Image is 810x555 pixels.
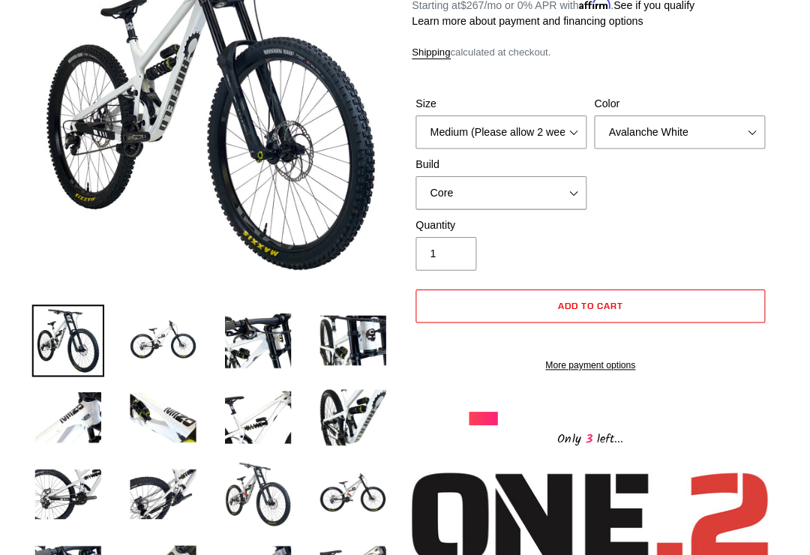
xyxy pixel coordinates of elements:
img: Load image into Gallery viewer, ONE.2 DH - Complete Bike [229,452,300,523]
span: 3 [583,424,599,442]
a: More payment options [420,354,765,367]
label: Quantity [420,214,589,230]
label: Color [596,94,765,110]
img: Load image into Gallery viewer, ONE.2 DH - Complete Bike [322,301,394,372]
img: Load image into Gallery viewer, ONE.2 DH - Complete Bike [135,301,206,372]
img: Load image into Gallery viewer, ONE.2 DH - Complete Bike [41,452,112,523]
img: Load image into Gallery viewer, ONE.2 DH - Complete Bike [135,376,206,448]
a: Shipping [416,46,454,58]
span: Add to cart [560,296,625,307]
img: Load image into Gallery viewer, ONE.2 DH - Complete Bike [41,376,112,448]
label: Build [420,154,589,170]
div: Only left... [472,420,712,443]
img: Load image into Gallery viewer, ONE.2 DH - Complete Bike [229,301,300,372]
img: Load image into Gallery viewer, ONE.2 DH - Complete Bike [135,452,206,523]
img: Load image into Gallery viewer, ONE.2 DH - Complete Bike [322,376,394,448]
img: Load image into Gallery viewer, ONE.2 DH - Complete Bike [322,452,394,523]
div: calculated at checkout. [416,44,769,59]
label: Size [420,94,589,110]
img: Load image into Gallery viewer, ONE.2 DH - Complete Bike [229,376,300,448]
a: Learn more about payment and financing options [416,15,644,27]
img: Load image into Gallery viewer, ONE.2 DH - Complete Bike [41,301,112,372]
button: Add to cart [420,286,765,319]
